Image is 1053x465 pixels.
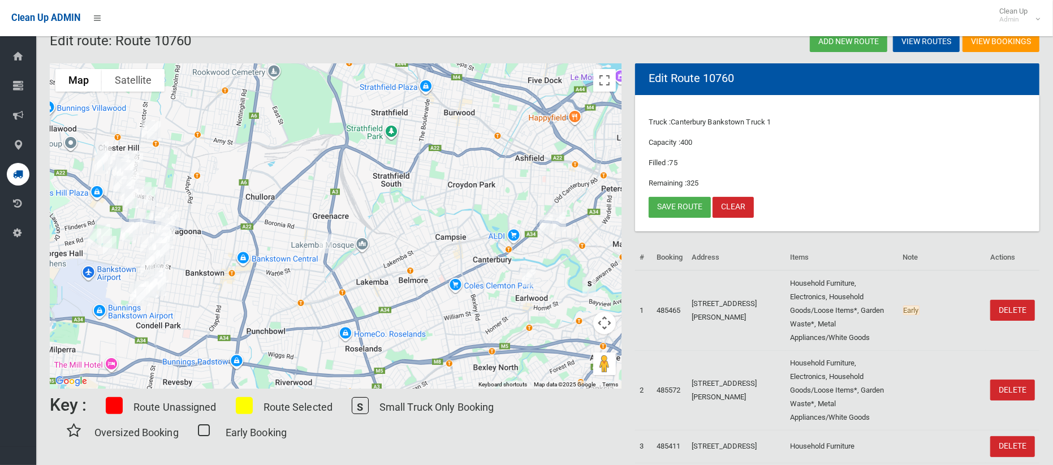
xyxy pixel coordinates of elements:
span: 325 [687,179,698,187]
div: 2/9 Rixon Street, BASS HILL NSW 2197 [109,171,131,200]
div: 70A Cantrell Street, YAGOONA NSW 2199 [149,231,172,260]
div: 10 Investigator Avenue, YAGOONA NSW 2199 [136,230,158,258]
div: 36 Simmat Avenue, CONDELL PARK NSW 2200 [150,259,173,287]
div: 94 The Avenue, BANKSTOWN NSW 2200 [155,225,178,253]
td: Household Furniture, Electronics, Household Goods/Loose Items*, Garden Waste*, Metal Appliances/W... [786,350,898,430]
div: 45 Adeline Street, BASS HILL NSW 2197 [92,146,115,174]
div: 37 Australia Street, BASS HILL NSW 2197 [133,178,156,206]
div: 1/3 Miriam Street, BASS HILL NSW 2197 [120,184,143,213]
p: Filled : [649,156,1026,170]
th: Items [786,245,898,270]
div: 12 Dooley Avenue, BASS HILL NSW 2197 [116,217,139,246]
button: Drag Pegman onto the map to open Street View [593,352,616,375]
td: 485465 [652,270,687,351]
button: Map camera controls [593,312,616,334]
div: 117 Bayview Avenue, EARLWOOD NSW 2206 [578,273,601,301]
div: 71A Glassop Street, YAGOONA NSW 2199 [157,215,179,243]
div: 12 Kawana Street, BASS HILL NSW 2197 [90,137,113,165]
p: Capacity : [649,136,1026,149]
p: Small Truck Only Booking [379,398,494,416]
span: 75 [670,158,677,167]
p: Truck : [649,115,1026,129]
th: Address [687,245,786,270]
span: Map data ©2025 Google [534,381,595,387]
div: 19A Trebartha Street, BASS HILL NSW 2197 [117,175,140,203]
a: DELETE [990,300,1035,321]
div: 29 Fourth Avenue, CONDELL PARK NSW 2200 [126,279,148,308]
h6: Key : [50,395,87,414]
div: 15 Dargan Street, YAGOONA NSW 2199 [150,203,172,231]
a: DELETE [990,380,1035,401]
div: 193 Wellington Road, SEFTON NSW 2162 [137,115,159,144]
div: 20 Fourth Avenue, CONDELL PARK NSW 2200 [128,277,150,305]
div: 10 Hitter Avenue, BASS HILL NSW 2197 [112,157,135,186]
td: [STREET_ADDRESS][PERSON_NAME] [687,270,786,351]
h2: Edit route: Route 10760 [50,33,538,48]
span: Canterbury Bankstown Truck 1 [671,118,771,126]
a: DELETE [990,436,1035,457]
div: 173 Wellington Road, SEFTON NSW 2162 [143,117,165,145]
div: 87 Thompson Street, EARLWOOD NSW 2206 [517,263,540,291]
span: Clean Up [994,7,1039,24]
a: Open this area in Google Maps (opens a new window) [53,374,90,389]
div: 14 Elke Crescent, CHESTER HILL NSW 2162 [120,146,143,174]
p: Route Unassigned [133,398,217,416]
div: 25 Buist Street, BASS HILL NSW 2197 [119,166,141,194]
div: 4/30 Thornton Avenue, BASS HILL NSW 2197 [118,219,140,247]
div: 290 Marion Street, CONDELL PARK NSW 2200 [152,239,174,267]
div: 3 Marcia Street, HURLSTONE PARK NSW 2193 [548,208,571,236]
div: 27 Fifth Avenue, CONDELL PARK NSW 2200 [132,282,154,311]
div: 25a The Avenue, YAGOONA NSW 2199 [161,207,183,235]
td: 485572 [652,350,687,430]
span: Clean Up ADMIN [11,12,80,23]
div: 68A Simmat Avenue, CONDELL PARK NSW 2200 [148,272,171,300]
div: 17 Dawn Avenue, CHESTER HILL NSW 2162 [125,149,148,177]
div: 81 Glassop Street, YAGOONA NSW 2199 [152,214,174,242]
div: 22 Wren Street, CONDELL PARK NSW 2200 [142,246,165,274]
div: 9 Kyogle Road, BASS HILL NSW 2197 [93,141,116,169]
div: 22 Collins Crescent, YAGOONA NSW 2199 [144,233,167,261]
div: 12 Strickland Street, BASS HILL NSW 2197 [108,155,131,183]
td: 3 [635,430,652,463]
div: 35a Railway Parade, CONDELL PARK NSW 2200 [140,274,162,303]
div: 5B Lascelles Lane, GREENACRE NSW 2190 [315,230,338,258]
a: Save route [649,197,711,218]
div: 2/9 Neville Street, YAGOONA NSW 2199 [136,208,158,236]
a: View Bookings [963,31,1039,52]
a: Terms (opens in new tab) [602,381,618,387]
button: Keyboard shortcuts [478,381,527,389]
a: View Routes [893,31,960,52]
span: 400 [680,138,692,147]
p: Oversized Booking [94,423,179,442]
div: 107 Cantrell Street, YAGOONA NSW 2199 [152,231,174,260]
div: 3A Leighdon Street, BASS HILL NSW 2197 [124,213,147,242]
th: Actions [986,245,1039,270]
div: 44A Smith Road, YAGOONA NSW 2199 [140,182,162,210]
div: 36 Dalton Avenue, CONDELL PARK NSW 2200 [136,252,158,280]
p: Early Booking [226,423,287,442]
div: 28A Cann Street, BASS HILL NSW 2197 [113,155,135,183]
button: Show satellite imagery [102,69,165,92]
div: 37 Railway Parade, CONDELL PARK NSW 2200 [139,274,162,302]
small: Admin [999,15,1028,24]
div: 25 Doust Street, BASS HILL NSW 2197 [116,158,139,186]
div: 14 Fifth Avenue, CONDELL PARK NSW 2200 [131,277,153,305]
a: Clear [713,197,754,218]
p: Route Selected [264,398,333,416]
button: Show street map [55,69,102,92]
p: Remaining : [649,176,1026,190]
div: 1/2 Lee Street, CONDELL PARK NSW 2200 [145,266,167,294]
div: 25 Foley Street, GEORGES HALL NSW 2198 [83,224,106,252]
td: Household Furniture [786,430,898,463]
div: 31 Waruda Street, YAGOONA NSW 2199 [148,228,171,256]
td: 485411 [652,430,687,463]
div: 65 Robertson Road, BASS HILL NSW 2197 [121,168,144,196]
th: # [635,245,652,270]
th: Note [899,245,986,270]
div: 21A Kawana Street, BASS HILL NSW 2197 [90,150,113,178]
img: Google [53,374,90,389]
span: S [352,397,369,414]
div: 22 Sturt Avenue, GEORGES HALL NSW 2198 [98,231,121,260]
button: Toggle fullscreen view [593,69,616,92]
td: [STREET_ADDRESS] [687,430,786,463]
